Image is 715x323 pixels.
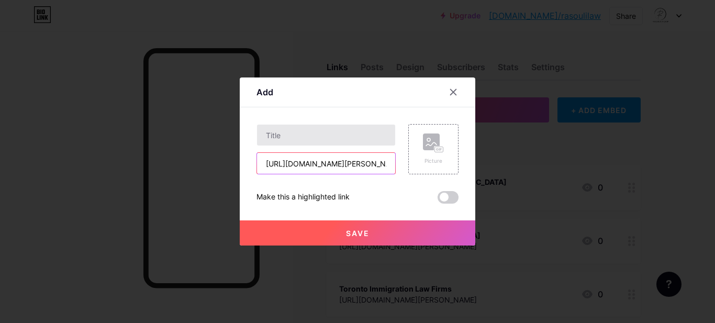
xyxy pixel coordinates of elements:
input: Title [257,125,395,146]
button: Save [240,220,475,246]
div: Add [256,86,273,98]
span: Save [346,229,370,238]
div: Picture [423,157,444,165]
div: Make this a highlighted link [256,191,350,204]
input: URL [257,153,395,174]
